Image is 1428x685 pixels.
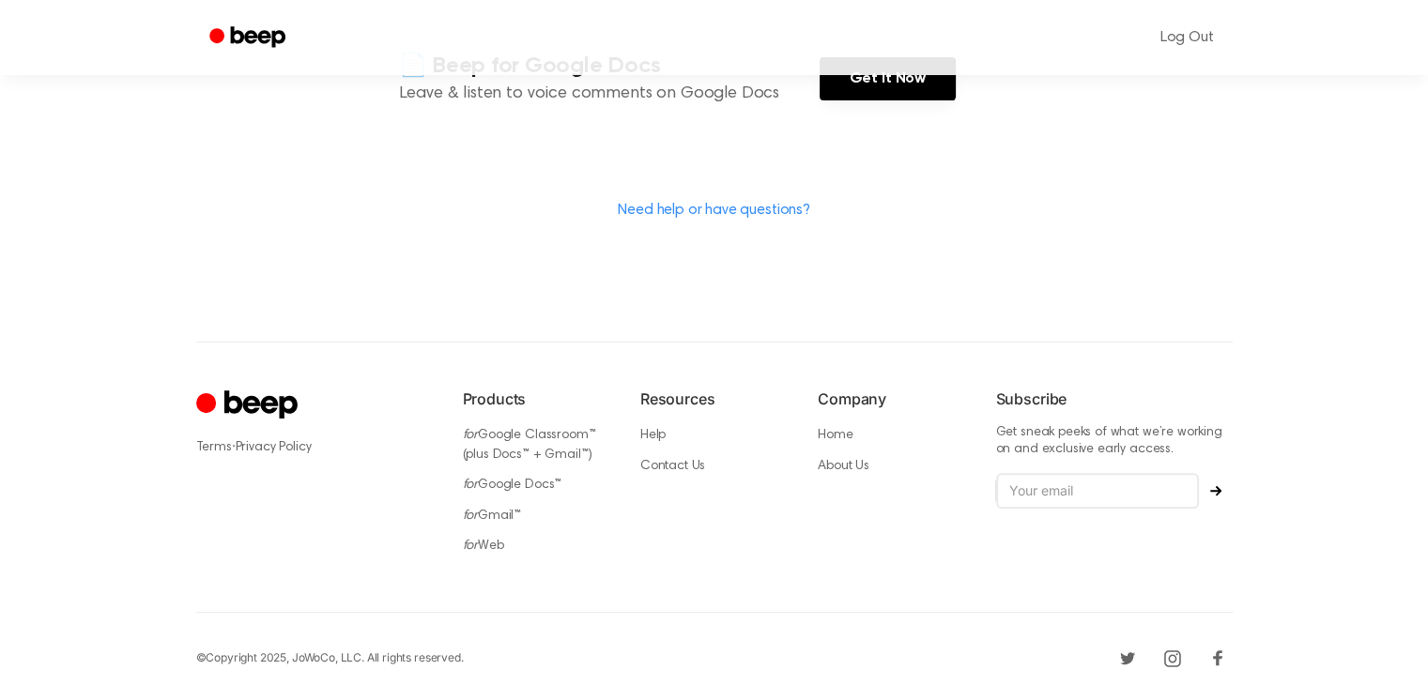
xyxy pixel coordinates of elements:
div: © Copyright 2025, JoWoCo, LLC. All rights reserved. [196,649,464,666]
i: for [463,429,479,442]
button: Subscribe [1199,485,1233,496]
a: Home [818,429,852,442]
a: forGmail™ [463,510,522,523]
a: Cruip [196,388,302,424]
a: forGoogle Docs™ [463,479,562,492]
h6: Subscribe [996,388,1233,410]
a: Get It Now [820,57,956,100]
i: for [463,479,479,492]
a: Beep [196,20,302,56]
a: Need help or have questions? [618,203,810,218]
a: Help [640,429,666,442]
a: forWeb [463,540,504,553]
a: Privacy Policy [236,441,312,454]
i: for [463,510,479,523]
a: Terms [196,441,232,454]
a: Twitter [1113,643,1143,673]
h6: Resources [640,388,788,410]
a: About Us [818,460,869,473]
a: forGoogle Classroom™ (plus Docs™ + Gmail™) [463,429,596,462]
input: Your email [996,473,1199,509]
p: Leave & listen to voice comments on Google Docs [399,82,820,107]
a: Log Out [1142,15,1233,60]
i: for [463,540,479,553]
a: Instagram [1158,643,1188,673]
h6: Products [463,388,610,410]
h6: Company [818,388,965,410]
p: Get sneak peeks of what we’re working on and exclusive early access. [996,425,1233,458]
a: Contact Us [640,460,705,473]
div: · [196,437,433,457]
a: Facebook [1203,643,1233,673]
